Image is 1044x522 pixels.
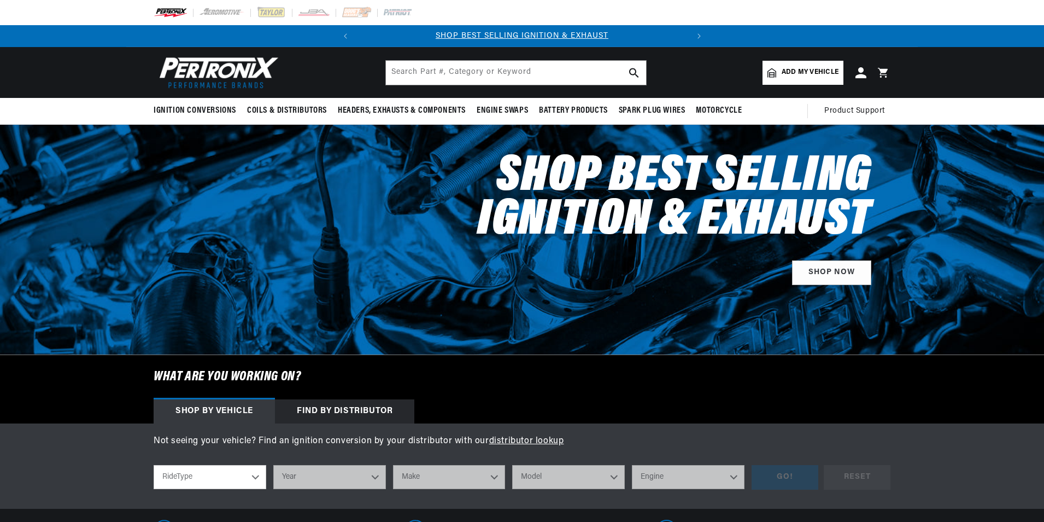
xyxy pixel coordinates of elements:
div: Find by Distributor [275,399,414,424]
summary: Product Support [824,98,890,124]
span: Spark Plug Wires [619,105,685,117]
span: Coils & Distributors [247,105,327,117]
summary: Headers, Exhausts & Components [332,98,471,124]
select: Year [273,465,386,489]
summary: Spark Plug Wires [613,98,691,124]
span: Headers, Exhausts & Components [338,105,466,117]
span: Engine Swaps [477,105,528,117]
summary: Ignition Conversions [154,98,242,124]
button: Translation missing: en.sections.announcements.next_announcement [688,25,710,47]
span: Product Support [824,105,885,117]
select: RideType [154,465,266,489]
summary: Engine Swaps [471,98,533,124]
select: Engine [632,465,744,489]
a: Add my vehicle [763,61,843,85]
span: Battery Products [539,105,608,117]
a: SHOP BEST SELLING IGNITION & EXHAUST [436,32,608,40]
summary: Coils & Distributors [242,98,332,124]
h2: Shop Best Selling Ignition & Exhaust [404,155,871,243]
div: Announcement [356,30,688,42]
select: Model [512,465,625,489]
div: 1 of 2 [356,30,688,42]
summary: Battery Products [533,98,613,124]
summary: Motorcycle [690,98,747,124]
a: distributor lookup [489,437,564,445]
span: Motorcycle [696,105,742,117]
select: Make [393,465,506,489]
div: Shop by vehicle [154,399,275,424]
a: SHOP NOW [792,260,871,285]
span: Ignition Conversions [154,105,236,117]
button: Translation missing: en.sections.announcements.previous_announcement [335,25,356,47]
slideshow-component: Translation missing: en.sections.announcements.announcement_bar [126,25,918,47]
h6: What are you working on? [126,355,918,399]
span: Add my vehicle [782,67,838,78]
img: Pertronix [154,54,279,91]
p: Not seeing your vehicle? Find an ignition conversion by your distributor with our [154,434,890,449]
button: search button [622,61,646,85]
input: Search Part #, Category or Keyword [386,61,646,85]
